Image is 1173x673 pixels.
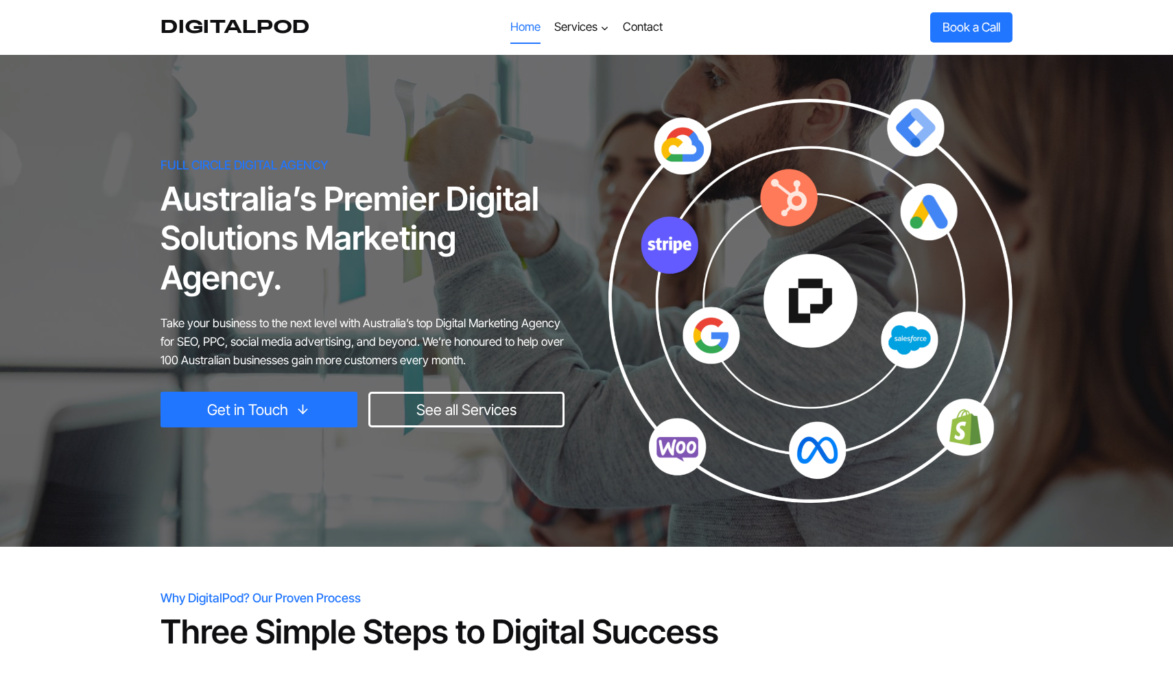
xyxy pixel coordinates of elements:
a: Home [503,11,547,44]
h6: FULL CIRCLE DIGITAL AGENCY [161,158,565,173]
a: See all Services [368,392,565,427]
span: Get in Touch [207,398,288,422]
h6: Why DigitalPod? Our Proven Process [161,591,1012,606]
a: Services [547,11,616,44]
span: Services [554,18,609,36]
h1: Australia’s Premier Digital Solutions Marketing Agency. [161,179,565,298]
a: Contact [616,11,670,44]
nav: Primary Navigation [503,11,670,44]
img: digitalpod-hero-image - DigitalPod [608,99,1012,503]
p: Take your business to the next level with Australia’s top Digital Marketing Agency for SEO, PPC, ... [161,314,565,370]
a: Get in Touch [161,392,357,427]
h2: Three Simple Steps to Digital Success [161,612,1012,652]
span: See all Services [416,398,517,422]
a: DigitalPod [161,16,310,38]
a: Book a Call [930,12,1012,42]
